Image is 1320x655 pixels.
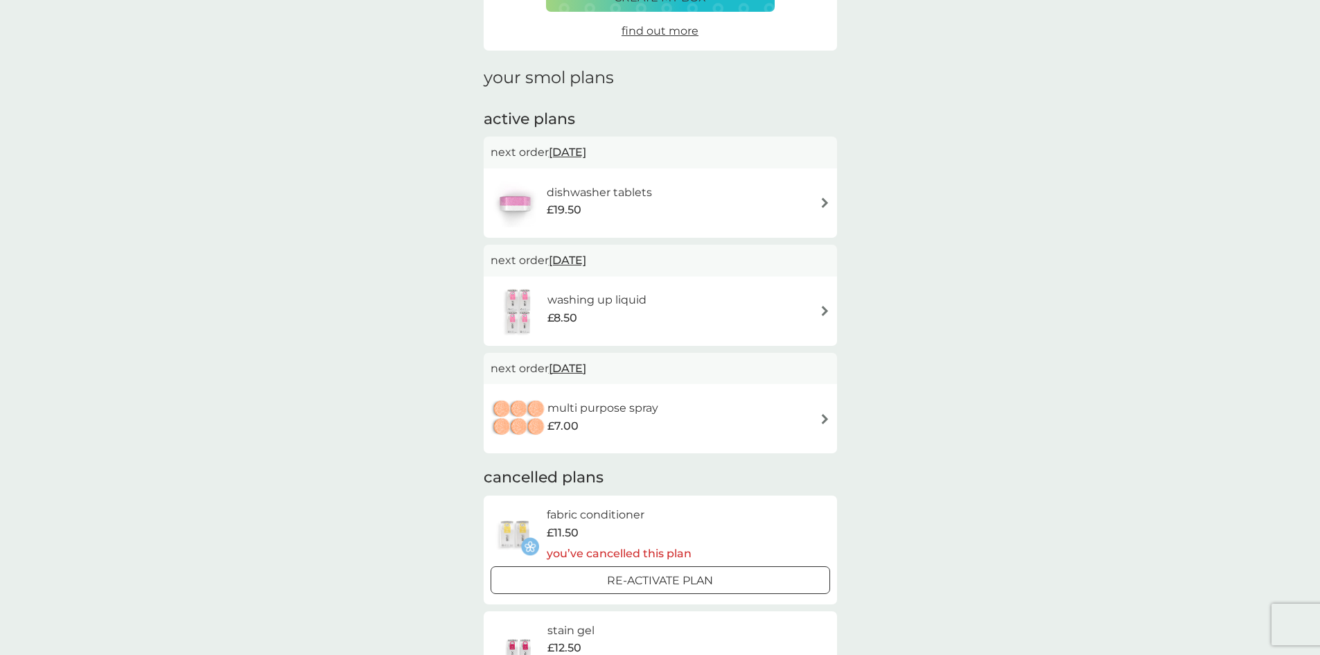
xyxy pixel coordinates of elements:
img: arrow right [820,198,830,208]
h1: your smol plans [484,68,837,88]
img: multi purpose spray [491,394,547,443]
span: [DATE] [549,139,586,166]
h2: cancelled plans [484,467,837,489]
p: next order [491,143,830,161]
p: next order [491,360,830,378]
img: fabric conditioner [491,510,539,559]
span: [DATE] [549,247,586,274]
img: arrow right [820,414,830,424]
h6: multi purpose spray [547,399,658,417]
span: £19.50 [547,201,581,219]
span: £11.50 [547,524,579,542]
h2: active plans [484,109,837,130]
img: arrow right [820,306,830,316]
span: find out more [622,24,698,37]
p: Re-activate Plan [607,572,713,590]
p: next order [491,252,830,270]
span: £8.50 [547,309,577,327]
h6: stain gel [547,622,692,640]
img: washing up liquid [491,287,547,335]
p: you’ve cancelled this plan [547,545,692,563]
h6: dishwasher tablets [547,184,652,202]
h6: fabric conditioner [547,506,692,524]
button: Re-activate Plan [491,566,830,594]
a: find out more [622,22,698,40]
span: [DATE] [549,355,586,382]
span: £7.00 [547,417,579,435]
h6: washing up liquid [547,291,646,309]
img: dishwasher tablets [491,179,539,227]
